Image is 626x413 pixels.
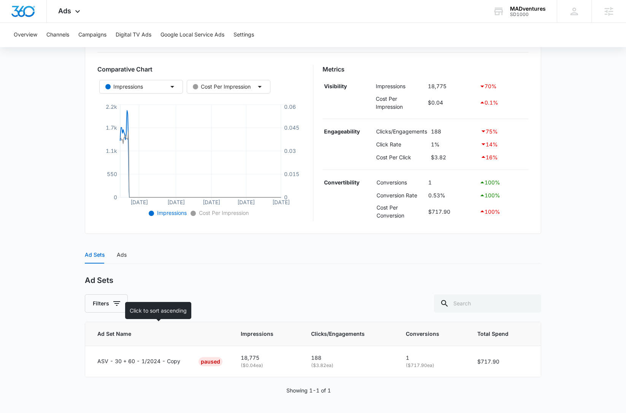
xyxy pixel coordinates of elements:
span: Total Spend [477,330,518,338]
tspan: [DATE] [167,199,185,205]
span: Conversions [406,330,448,338]
button: Digital TV Ads [116,23,151,47]
button: Cost Per Impression [187,80,270,94]
td: Click Rate [374,138,429,151]
td: $717.90 [468,346,541,377]
p: ( $3.82 ea) [311,362,388,369]
div: PAUSED [199,357,222,366]
td: Conversion Rate [375,189,426,202]
td: 18,775 [426,80,477,93]
div: 100 % [479,178,527,187]
td: 188 [429,125,479,138]
td: Cost Per Impression [374,93,426,113]
tspan: [DATE] [203,199,220,205]
td: 1% [429,138,479,151]
strong: Engageability [324,128,360,135]
tspan: 0.015 [284,171,299,177]
strong: Visibility [324,83,347,89]
div: 75 % [480,127,527,136]
td: 1 [426,176,478,189]
p: ASV - 30 + 60 - 1/2024 - Copy [97,357,180,365]
td: $0.04 [426,93,477,113]
td: 0.53% [426,189,478,202]
input: Search [434,294,541,313]
tspan: [DATE] [130,199,148,205]
button: Impressions [99,80,183,94]
td: Cost Per Click [374,151,429,164]
div: 70 % [479,82,527,91]
td: Clicks/Engagements [374,125,429,138]
td: Cost Per Conversion [375,202,426,221]
div: Ads [117,251,127,259]
p: 188 [311,354,388,362]
tspan: 0.03 [284,148,296,154]
div: Ad Sets [85,251,105,259]
div: account name [510,6,546,12]
h3: Metrics [323,65,529,74]
td: $3.82 [429,151,479,164]
td: Conversions [375,176,426,189]
tspan: 1.1k [106,148,117,154]
tspan: 0 [284,194,288,200]
h2: Ad Sets [85,276,113,285]
td: $717.90 [426,202,478,221]
div: 0.1 % [479,98,527,107]
strong: Convertibility [324,179,359,186]
p: Showing 1-1 of 1 [286,386,331,395]
tspan: 0 [114,194,117,200]
p: 1 [406,354,459,362]
div: account id [510,12,546,17]
td: Impressions [374,80,426,93]
p: 18,775 [241,354,293,362]
button: Overview [14,23,37,47]
button: Channels [46,23,69,47]
span: Cost Per Impression [197,210,249,216]
p: ( $717.90 ea) [406,362,459,369]
tspan: 550 [107,171,117,177]
button: Google Local Service Ads [160,23,224,47]
button: Settings [234,23,254,47]
div: Click to sort ascending [125,302,191,319]
span: Clicks/Engagements [311,330,377,338]
div: 16 % [480,152,527,162]
h3: Comparative Chart [97,65,304,74]
div: 100 % [479,207,527,216]
button: Filters [85,294,128,313]
p: ( $0.04 ea) [241,362,293,369]
tspan: [DATE] [272,199,290,205]
div: Impressions [105,83,143,91]
span: Impressions [241,330,282,338]
div: Cost Per Impression [193,83,251,91]
tspan: 2.2k [106,103,117,110]
span: Impressions [156,210,187,216]
button: Campaigns [78,23,106,47]
tspan: [DATE] [237,199,255,205]
span: Ads [58,7,71,15]
tspan: 0.045 [284,124,299,131]
tspan: 0.06 [284,103,296,110]
div: 14 % [480,140,527,149]
div: 100 % [479,191,527,200]
tspan: 1.7k [106,124,117,131]
span: Ad Set Name [97,330,211,338]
